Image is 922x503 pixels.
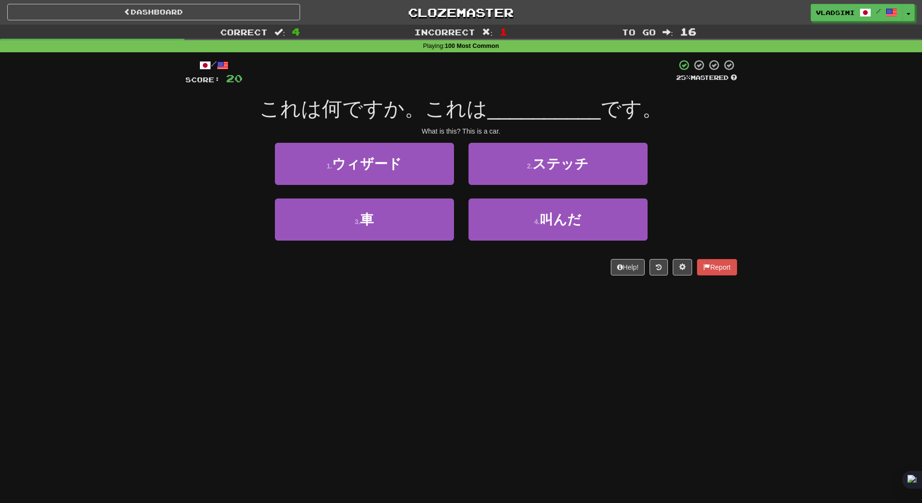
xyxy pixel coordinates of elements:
[680,26,696,37] span: 16
[697,259,737,275] button: Report
[185,126,737,136] div: What is this? This is a car.
[532,156,589,171] span: ステッチ
[259,97,487,120] span: これは何ですか。これは
[527,162,533,170] small: 2 .
[315,4,607,21] a: Clozemaster
[540,212,581,227] span: 叫んだ
[534,218,540,226] small: 4 .
[292,26,300,37] span: 4
[469,198,648,241] button: 4.叫んだ
[445,43,499,49] strong: 100 Most Common
[275,198,454,241] button: 3.車
[811,4,903,21] a: VladSimi /
[274,28,285,36] span: :
[220,27,268,37] span: Correct
[355,218,361,226] small: 3 .
[676,74,691,81] span: 25 %
[622,27,656,37] span: To go
[327,162,333,170] small: 1 .
[185,76,220,84] span: Score:
[650,259,668,275] button: Round history (alt+y)
[185,59,242,71] div: /
[469,143,648,185] button: 2.ステッチ
[414,27,475,37] span: Incorrect
[499,26,508,37] span: 1
[816,8,855,17] span: VladSimi
[611,259,645,275] button: Help!
[482,28,493,36] span: :
[332,156,402,171] span: ウィザード
[360,212,374,227] span: 車
[226,72,242,84] span: 20
[601,97,663,120] span: です。
[676,74,737,82] div: Mastered
[876,8,881,15] span: /
[487,97,601,120] span: __________
[663,28,673,36] span: :
[275,143,454,185] button: 1.ウィザード
[7,4,300,20] a: Dashboard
